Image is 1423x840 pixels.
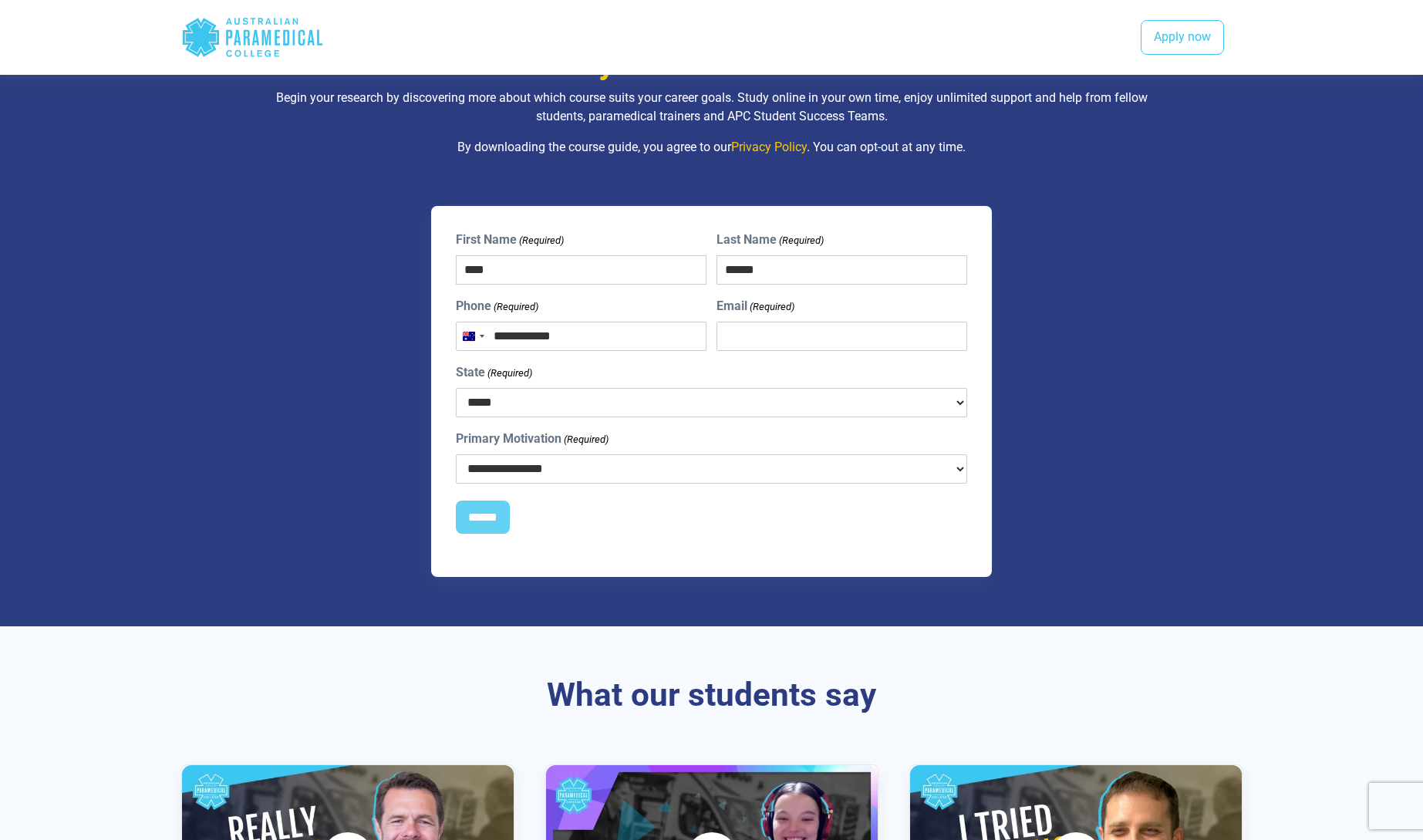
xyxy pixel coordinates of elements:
[456,363,532,382] label: State
[731,140,807,154] a: Privacy Policy
[518,233,564,248] span: (Required)
[778,233,824,248] span: (Required)
[261,89,1163,126] p: Begin your research by discovering more about which course suits your career goals. Study online ...
[717,297,794,315] label: Email
[486,366,532,381] span: (Required)
[456,297,538,315] label: Phone
[181,12,324,62] div: Australian Paramedical College
[562,432,609,447] span: (Required)
[261,138,1163,157] p: By downloading the course guide, you agree to our . You can opt-out at any time.
[492,299,538,315] span: (Required)
[456,231,564,249] label: First Name
[1141,20,1224,56] a: Apply now
[457,322,489,350] button: Selected country
[749,299,795,315] span: (Required)
[456,430,609,448] label: Primary Motivation
[261,676,1163,715] h3: What our students say
[717,231,824,249] label: Last Name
